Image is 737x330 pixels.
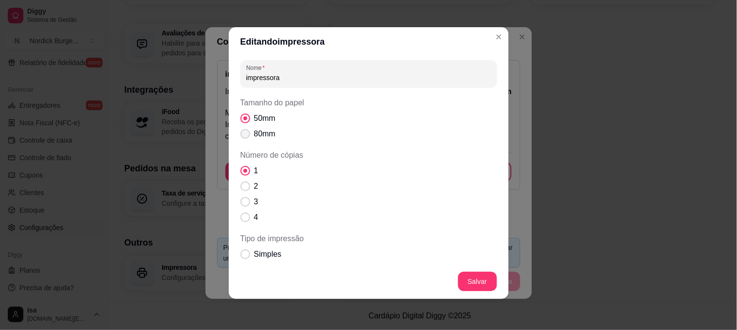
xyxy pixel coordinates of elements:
[240,97,497,109] span: Tamanho do papel
[254,248,282,260] span: Simples
[229,27,509,56] header: Editando impressora
[254,113,275,124] span: 50mm
[254,181,258,192] span: 2
[240,149,497,223] div: Número de cópias
[491,29,507,45] button: Close
[246,64,268,72] label: Nome
[254,128,275,140] span: 80mm
[240,149,497,161] span: Número de cópias
[254,196,258,208] span: 3
[240,233,497,245] span: Tipo de impressão
[240,233,497,276] div: Tipo de impressão
[458,272,497,291] button: Salvar
[240,97,497,140] div: Tamanho do papel
[246,73,491,82] input: Nome
[254,212,258,223] span: 4
[254,165,258,177] span: 1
